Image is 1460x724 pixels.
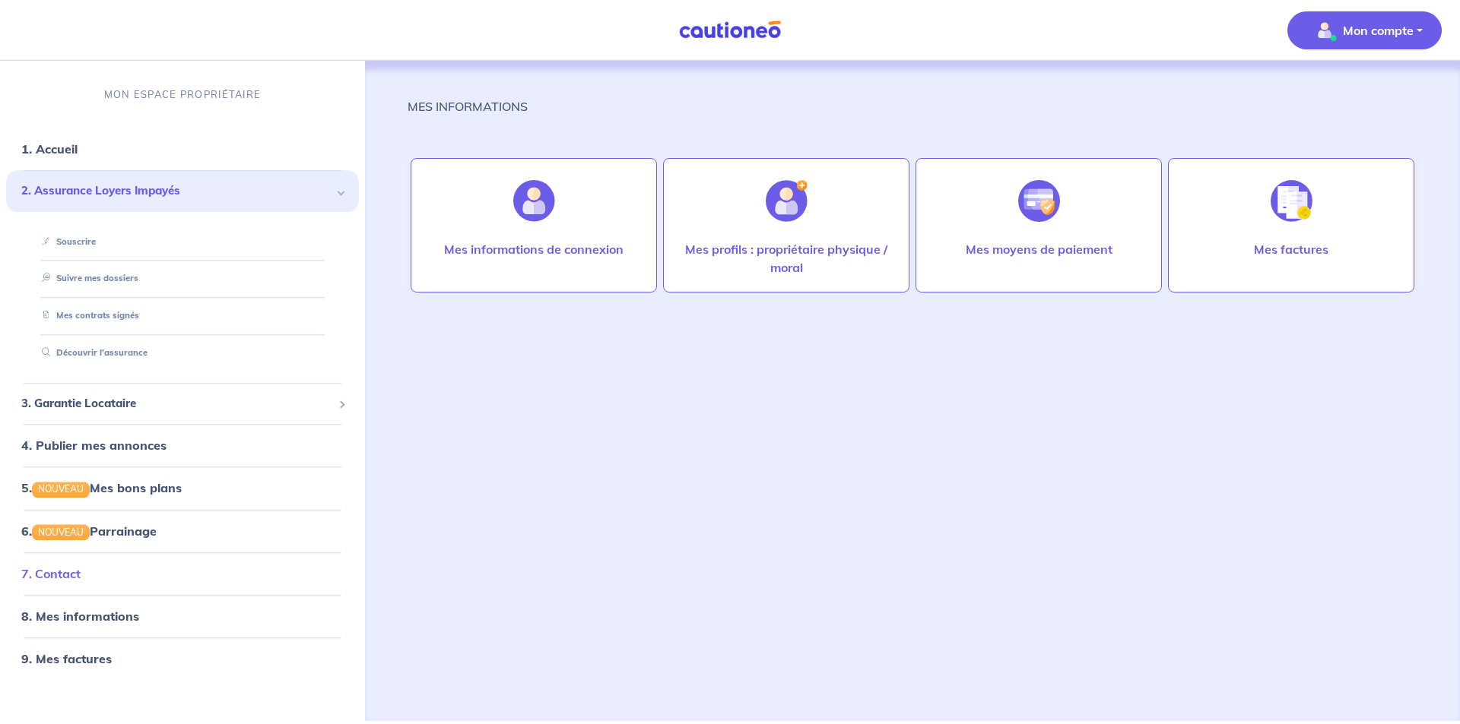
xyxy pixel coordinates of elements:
p: Mes moyens de paiement [966,240,1112,258]
img: illu_account_add.svg [766,180,808,222]
p: Mes profils : propriétaire physique / moral [679,240,893,277]
div: 2. Assurance Loyers Impayés [6,171,359,213]
a: 5.NOUVEAUMes bons plans [21,481,182,496]
div: 4. Publier mes annonces [6,431,359,461]
div: 1. Accueil [6,134,359,165]
p: MES INFORMATIONS [408,97,528,115]
div: Suivre mes dossiers [24,267,341,292]
span: 3. Garantie Locataire [21,395,332,413]
a: 6.NOUVEAUParrainage [21,523,157,539]
a: Mes contrats signés [36,311,139,321]
span: 2. Assurance Loyers Impayés [21,183,332,201]
img: Cautioneo [673,21,787,40]
a: 4. Publier mes annonces [21,438,167,454]
div: Mes contrats signés [24,304,341,329]
a: Souscrire [36,236,96,247]
a: 7. Contact [21,566,81,581]
div: 3. Garantie Locataire [6,389,359,419]
div: 9. Mes factures [6,643,359,674]
p: Mon compte [1343,21,1414,40]
img: illu_account.svg [513,180,555,222]
a: Suivre mes dossiers [36,273,138,284]
div: 8. Mes informations [6,601,359,631]
div: 5.NOUVEAUMes bons plans [6,473,359,504]
div: Découvrir l'assurance [24,340,341,365]
div: Souscrire [24,229,341,255]
div: 6.NOUVEAUParrainage [6,516,359,546]
p: Mes factures [1254,240,1328,258]
img: illu_invoice.svg [1271,180,1312,222]
button: illu_account_valid_menu.svgMon compte [1287,11,1442,49]
img: illu_credit_card_no_anim.svg [1018,180,1060,222]
a: 9. Mes factures [21,651,112,666]
a: 1. Accueil [21,142,78,157]
div: 7. Contact [6,558,359,589]
a: Découvrir l'assurance [36,347,148,358]
p: Mes informations de connexion [444,240,624,258]
img: illu_account_valid_menu.svg [1312,18,1337,43]
p: MON ESPACE PROPRIÉTAIRE [104,87,261,102]
a: 8. Mes informations [21,609,139,624]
